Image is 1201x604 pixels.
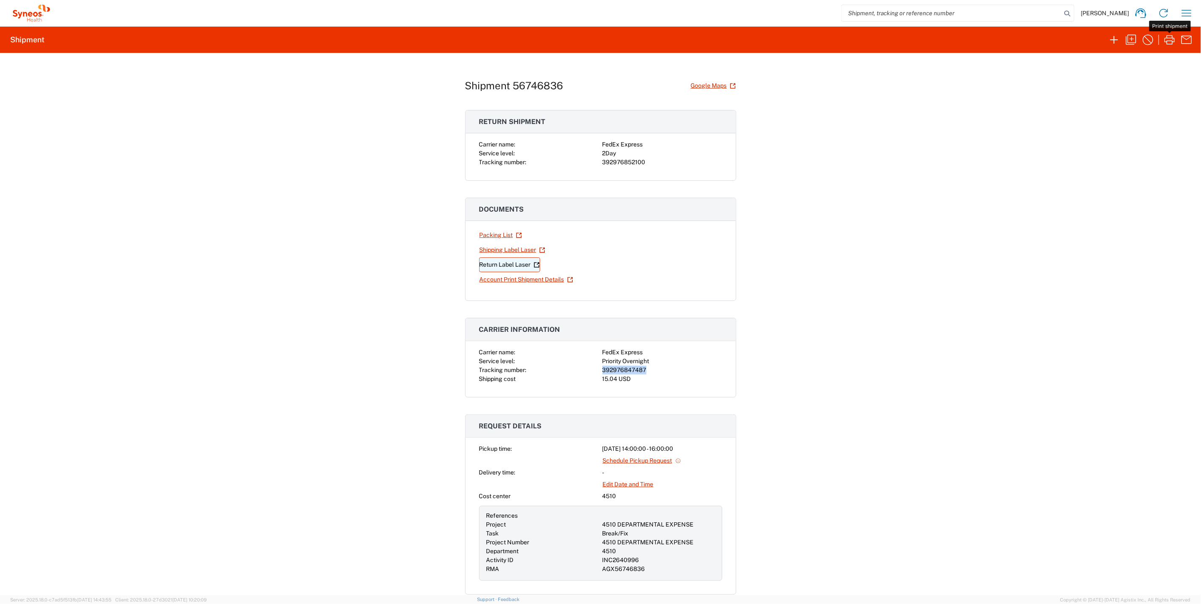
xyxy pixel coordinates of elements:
a: Packing List [479,228,522,243]
div: AGX56746836 [602,565,715,574]
span: Client: 2025.18.0-27d3021 [115,597,207,602]
span: [PERSON_NAME] [1081,9,1129,17]
span: Request details [479,422,542,430]
span: Return shipment [479,118,546,126]
span: [DATE] 10:20:09 [172,597,207,602]
span: Copyright © [DATE]-[DATE] Agistix Inc., All Rights Reserved [1060,596,1191,604]
div: 392976852100 [602,158,722,167]
div: Priority Overnight [602,357,722,366]
span: Server: 2025.18.0-c7ad5f513fb [10,597,111,602]
h1: Shipment 56746836 [465,80,563,92]
span: [DATE] 14:43:55 [77,597,111,602]
div: 392976847487 [602,366,722,375]
a: Edit Date and Time [602,477,654,492]
span: Cost center [479,493,511,499]
span: Carrier name: [479,141,516,148]
div: Activity ID [486,556,599,565]
div: INC2640996 [602,556,715,565]
div: 4510 [602,492,722,501]
span: Carrier name: [479,349,516,356]
a: Support [477,597,498,602]
div: - [602,468,722,477]
span: Documents [479,205,524,213]
span: Tracking number: [479,159,527,165]
a: Account Print Shipment Details [479,272,574,287]
a: Schedule Pickup Request [602,453,682,468]
div: 4510 DEPARTMENTAL EXPENSE [602,538,715,547]
span: Service level: [479,358,515,364]
div: Task [486,529,599,538]
span: Delivery time: [479,469,516,476]
div: Department [486,547,599,556]
span: References [486,512,518,519]
a: Shipping Label Laser [479,243,546,257]
div: 15.04 USD [602,375,722,383]
a: Feedback [498,597,520,602]
div: FedEx Express [602,348,722,357]
div: FedEx Express [602,140,722,149]
h2: Shipment [10,35,44,45]
div: 4510 DEPARTMENTAL EXPENSE [602,520,715,529]
span: Service level: [479,150,515,157]
a: Return Label Laser [479,257,540,272]
span: Pickup time: [479,445,512,452]
div: 2Day [602,149,722,158]
a: Google Maps [691,78,736,93]
div: Project Number [486,538,599,547]
span: Carrier information [479,325,560,334]
span: Tracking number: [479,367,527,373]
span: Shipping cost [479,375,516,382]
div: [DATE] 14:00:00 - 16:00:00 [602,444,722,453]
div: 4510 [602,547,715,556]
div: Project [486,520,599,529]
div: RMA [486,565,599,574]
input: Shipment, tracking or reference number [842,5,1061,21]
div: Break/Fix [602,529,715,538]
